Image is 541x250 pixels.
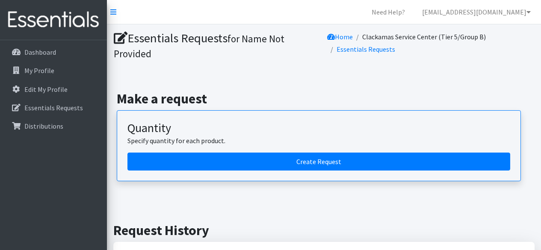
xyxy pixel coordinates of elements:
[362,32,486,41] a: Clackamas Service Center (Tier 5/Group B)
[24,66,54,75] p: My Profile
[24,122,63,130] p: Distributions
[3,44,103,61] a: Dashboard
[24,85,68,94] p: Edit My Profile
[113,222,535,238] h2: Request History
[24,48,56,56] p: Dashboard
[3,118,103,135] a: Distributions
[114,31,321,60] h1: Essentials Requests
[3,99,103,116] a: Essentials Requests
[337,45,395,53] a: Essentials Requests
[127,121,510,135] h3: Quantity
[127,135,510,146] p: Specify quantity for each product.
[3,81,103,98] a: Edit My Profile
[114,32,284,60] small: for Name Not Provided
[24,103,83,112] p: Essentials Requests
[415,3,538,21] a: [EMAIL_ADDRESS][DOMAIN_NAME]
[327,32,353,41] a: Home
[365,3,412,21] a: Need Help?
[3,6,103,34] img: HumanEssentials
[117,91,531,107] h2: Make a request
[3,62,103,79] a: My Profile
[127,153,510,171] a: Create a request by quantity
